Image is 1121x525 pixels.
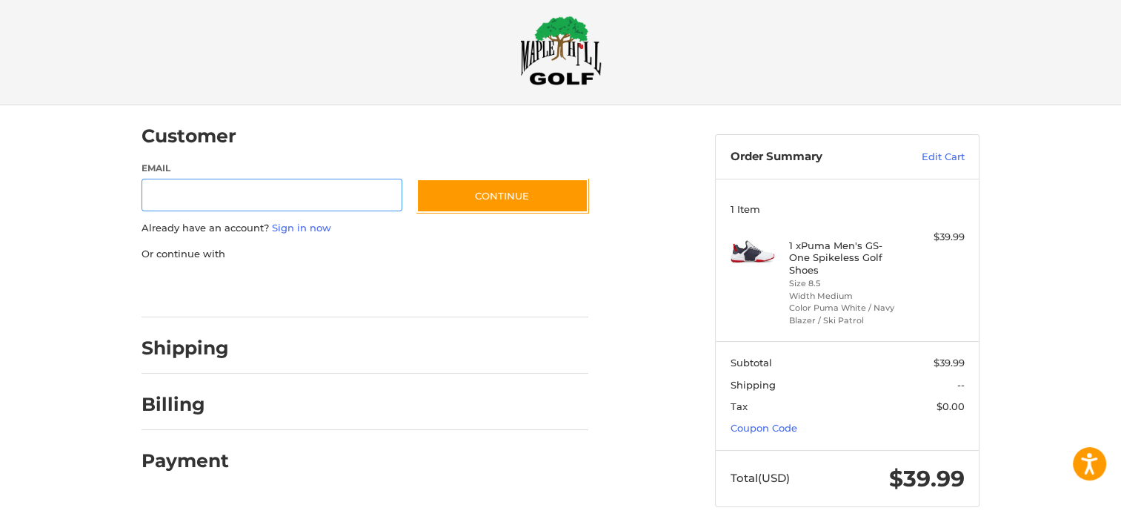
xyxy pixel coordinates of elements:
[937,400,965,412] span: $0.00
[731,400,748,412] span: Tax
[262,276,373,303] iframe: PayPal-paylater
[142,221,588,236] p: Already have an account?
[789,240,902,276] h4: 1 x Puma Men's GS-One Spikeless Golf Shoes
[388,276,499,303] iframe: PayPal-venmo
[520,16,602,85] img: Maple Hill Golf
[416,179,588,213] button: Continue
[789,290,902,303] li: Width Medium
[731,471,790,485] span: Total (USD)
[934,357,965,369] span: $39.99
[142,393,228,416] h2: Billing
[142,162,402,175] label: Email
[890,150,965,165] a: Edit Cart
[731,422,797,434] a: Coupon Code
[889,465,965,492] span: $39.99
[142,449,229,472] h2: Payment
[789,302,902,326] li: Color Puma White / Navy Blazer / Ski Patrol
[731,379,776,391] span: Shipping
[142,125,236,148] h2: Customer
[137,276,248,303] iframe: PayPal-paypal
[731,357,772,369] span: Subtotal
[789,277,902,290] li: Size 8.5
[142,247,588,262] p: Or continue with
[957,379,965,391] span: --
[731,150,890,165] h3: Order Summary
[906,230,965,245] div: $39.99
[142,337,229,360] h2: Shipping
[731,203,965,215] h3: 1 Item
[272,222,331,234] a: Sign in now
